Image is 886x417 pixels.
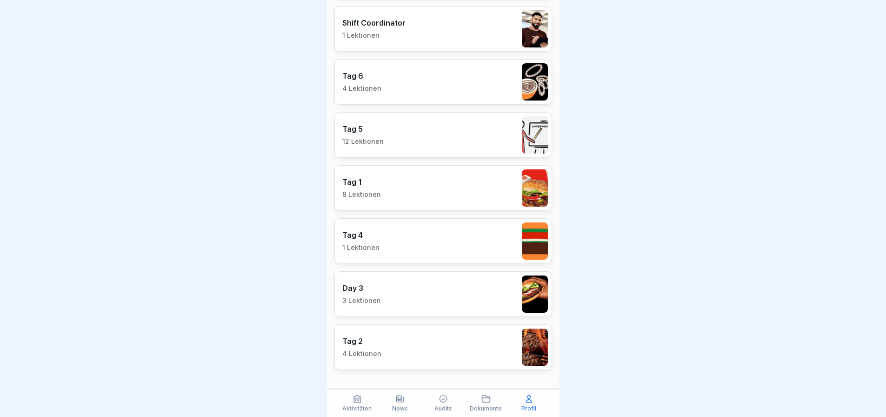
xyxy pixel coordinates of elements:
[342,190,381,199] p: 8 Lektionen
[342,350,381,358] p: 4 Lektionen
[342,405,372,412] p: Aktivitäten
[342,31,406,40] p: 1 Lektionen
[434,405,452,412] p: Audits
[342,336,381,346] p: Tag 2
[334,218,552,264] a: Tag 41 Lektionen
[334,6,552,52] a: Shift Coordinator1 Lektionen
[342,243,380,252] p: 1 Lektionen
[522,10,548,47] img: q4kvd0p412g56irxfxn6tm8s.png
[334,165,552,211] a: Tag 18 Lektionen
[342,296,381,305] p: 3 Lektionen
[334,112,552,158] a: Tag 512 Lektionen
[334,324,552,370] a: Tag 24 Lektionen
[522,63,548,101] img: rvamvowt7cu6mbuhfsogl0h5.png
[522,276,548,313] img: cq6tslmxu1pybroki4wxmcwi.png
[470,405,502,412] p: Dokumente
[342,283,381,293] p: Day 3
[342,71,381,81] p: Tag 6
[334,271,552,317] a: Day 33 Lektionen
[342,124,384,134] p: Tag 5
[342,18,406,27] p: Shift Coordinator
[342,177,381,187] p: Tag 1
[392,405,408,412] p: News
[522,329,548,366] img: hzkj8u8nkg09zk50ub0d0otk.png
[342,137,384,146] p: 12 Lektionen
[342,230,380,240] p: Tag 4
[521,405,536,412] p: Profil
[334,59,552,105] a: Tag 64 Lektionen
[522,222,548,260] img: a35kjdk9hf9utqmhbz0ibbvi.png
[342,84,381,93] p: 4 Lektionen
[522,169,548,207] img: kxzo5hlrfunza98hyv09v55a.png
[522,116,548,154] img: vy1vuzxsdwx3e5y1d1ft51l0.png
